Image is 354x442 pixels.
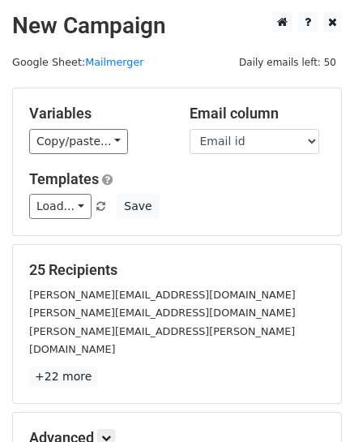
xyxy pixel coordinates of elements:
[85,56,143,68] a: Mailmerger
[273,364,354,442] iframe: Chat Widget
[117,194,159,219] button: Save
[233,54,342,71] span: Daily emails left: 50
[233,56,342,68] a: Daily emails left: 50
[29,129,128,154] a: Copy/paste...
[12,12,342,40] h2: New Campaign
[29,194,92,219] a: Load...
[190,105,326,122] h5: Email column
[29,261,325,279] h5: 25 Recipients
[29,325,295,356] small: [PERSON_NAME][EMAIL_ADDRESS][PERSON_NAME][DOMAIN_NAME]
[29,105,165,122] h5: Variables
[12,56,144,68] small: Google Sheet:
[29,289,296,301] small: [PERSON_NAME][EMAIL_ADDRESS][DOMAIN_NAME]
[29,170,99,187] a: Templates
[29,367,97,387] a: +22 more
[29,307,296,319] small: [PERSON_NAME][EMAIL_ADDRESS][DOMAIN_NAME]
